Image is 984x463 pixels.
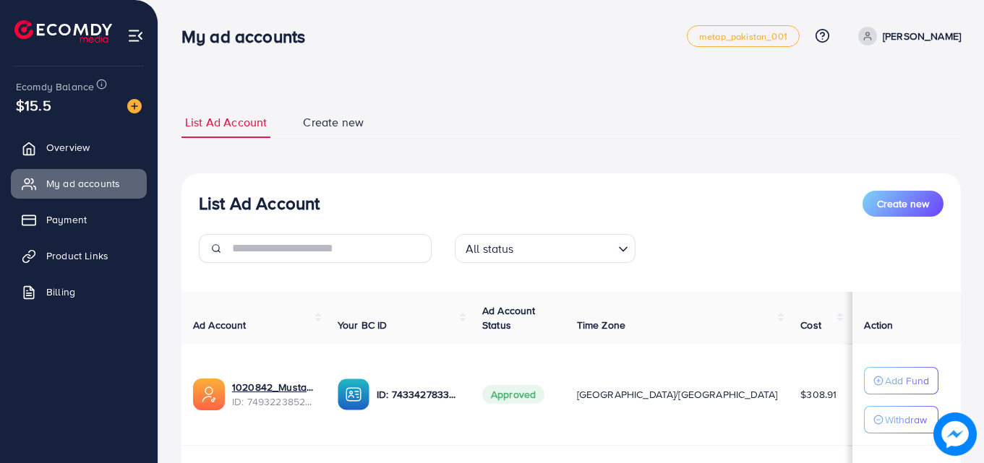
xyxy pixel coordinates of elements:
button: Add Fund [864,367,938,394]
img: image [933,412,977,456]
img: ic-ads-acc.e4c84228.svg [193,378,225,410]
a: [PERSON_NAME] [852,27,961,46]
p: [PERSON_NAME] [883,27,961,45]
button: Create new [863,191,944,217]
span: Your BC ID [338,318,388,332]
a: Billing [11,277,147,306]
h3: List Ad Account [199,193,320,214]
p: Add Fund [885,372,929,389]
a: My ad accounts [11,169,147,198]
span: $15.5 [16,95,51,116]
a: Overview [11,133,147,162]
span: Ad Account [193,318,247,332]
span: Billing [46,285,75,299]
h3: My ad accounts [181,26,317,47]
img: ic-ba-acc.ded83a64.svg [338,378,369,410]
span: Payment [46,212,87,227]
span: Create new [877,196,929,211]
a: Product Links [11,241,147,270]
a: 1020842_Mustafai New1_1744652139809 [232,380,315,394]
img: logo [14,20,112,43]
div: <span class='underline'>1020842_Mustafai New1_1744652139809</span></br>7493223852907200513 [232,380,315,410]
p: ID: 7433427833025871873 [377,386,459,403]
img: image [127,99,142,113]
button: Withdraw [864,406,938,433]
span: ID: 7493223852907200513 [232,394,315,409]
span: Product Links [46,248,108,263]
span: Time Zone [577,318,625,332]
span: Cost [800,318,821,332]
img: menu [127,27,144,44]
span: Overview [46,140,90,155]
p: Withdraw [885,411,927,428]
span: Create new [303,114,364,131]
span: List Ad Account [185,114,267,131]
span: Action [864,318,893,332]
span: Approved [482,385,544,404]
span: Ad Account Status [482,303,536,332]
a: Payment [11,205,147,234]
input: Search for option [518,235,612,259]
a: metap_pakistan_001 [687,25,800,47]
div: Search for option [455,234,636,263]
span: $308.91 [800,387,837,402]
span: Ecomdy Balance [16,79,94,94]
span: All status [463,238,517,259]
span: metap_pakistan_001 [699,32,787,41]
span: [GEOGRAPHIC_DATA]/[GEOGRAPHIC_DATA] [577,387,778,402]
span: My ad accounts [46,176,120,191]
